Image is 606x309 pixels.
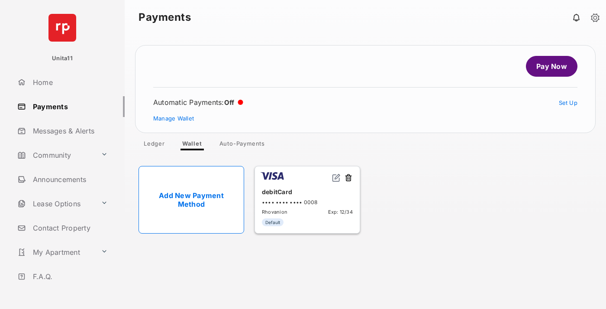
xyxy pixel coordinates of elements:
a: Add New Payment Method [139,166,244,234]
span: Rhovanion [262,209,287,215]
span: Off [224,98,235,107]
a: Home [14,72,125,93]
div: debitCard [262,185,353,199]
a: Community [14,145,97,166]
a: Contact Property [14,218,125,238]
a: Manage Wallet [153,115,194,122]
div: •••• •••• •••• 0008 [262,199,353,205]
a: Auto-Payments [213,140,272,150]
span: Exp: 12/34 [328,209,353,215]
a: My Apartment [14,242,97,263]
a: Payments [14,96,125,117]
img: svg+xml;base64,PHN2ZyB4bWxucz0iaHR0cDovL3d3dy53My5vcmcvMjAwMC9zdmciIHdpZHRoPSI2NCIgaGVpZ2h0PSI2NC... [48,14,76,42]
p: Unita11 [52,54,73,63]
a: F.A.Q. [14,266,125,287]
a: Lease Options [14,193,97,214]
img: svg+xml;base64,PHN2ZyB2aWV3Qm94PSIwIDAgMjQgMjQiIHdpZHRoPSIxNiIgaGVpZ2h0PSIxNiIgZmlsbD0ibm9uZSIgeG... [332,173,341,182]
a: Messages & Alerts [14,120,125,141]
a: Announcements [14,169,125,190]
strong: Payments [139,12,191,23]
a: Wallet [175,140,209,150]
a: Set Up [559,99,578,106]
a: Ledger [137,140,172,150]
div: Automatic Payments : [153,98,243,107]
